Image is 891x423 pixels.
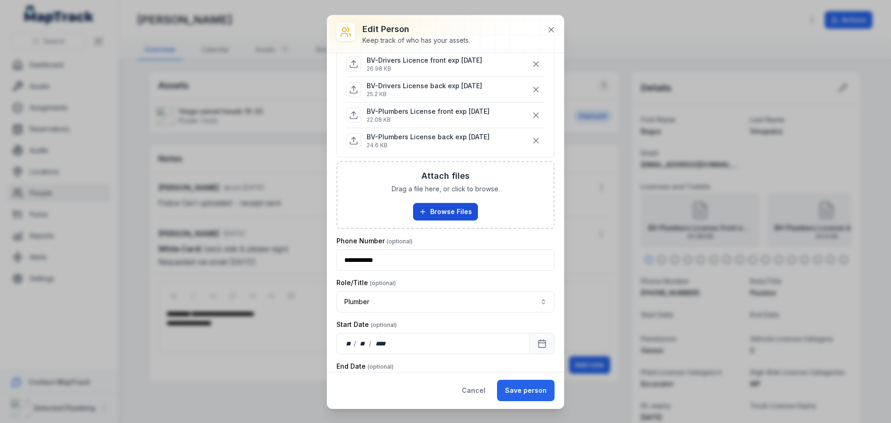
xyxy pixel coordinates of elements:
div: / [354,339,357,348]
h3: Attach files [421,169,470,182]
button: Browse Files [413,203,478,221]
p: 25.2 KB [367,91,482,98]
p: 26.98 KB [367,65,482,72]
label: Role/Title [336,278,396,287]
p: BV-Plumbers License back exp [DATE] [367,132,490,142]
label: Phone Number [336,236,413,246]
div: Keep track of who has your assets. [362,36,470,45]
label: End Date [336,362,394,371]
div: / [369,339,372,348]
div: day, [344,339,354,348]
p: BV-Drivers License back exp [DATE] [367,81,482,91]
button: Save person [497,380,555,401]
div: month, [357,339,369,348]
label: Start Date [336,320,397,329]
button: Calendar [529,333,555,354]
div: year, [372,339,389,348]
p: 22.08 KB [367,116,490,124]
p: BV-Drivers Licence front exp [DATE] [367,56,482,65]
p: BV-Plumbers License front exp [DATE] [367,107,490,116]
button: Plumber [336,291,555,312]
span: Drag a file here, or click to browse. [392,184,500,194]
p: 24.6 KB [367,142,490,149]
button: Cancel [454,380,493,401]
h3: Edit person [362,23,470,36]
